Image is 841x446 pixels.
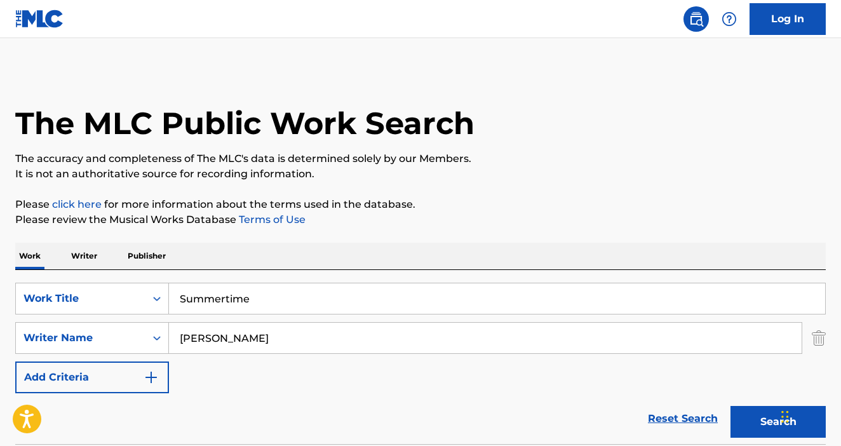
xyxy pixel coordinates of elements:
[15,10,64,28] img: MLC Logo
[683,6,709,32] a: Public Search
[812,322,826,354] img: Delete Criterion
[15,151,826,166] p: The accuracy and completeness of The MLC's data is determined solely by our Members.
[717,6,742,32] div: Help
[15,166,826,182] p: It is not an authoritative source for recording information.
[722,11,737,27] img: help
[144,370,159,385] img: 9d2ae6d4665cec9f34b9.svg
[67,243,101,269] p: Writer
[15,104,474,142] h1: The MLC Public Work Search
[777,385,841,446] iframe: Chat Widget
[15,362,169,393] button: Add Criteria
[124,243,170,269] p: Publisher
[750,3,826,35] a: Log In
[24,291,138,306] div: Work Title
[15,243,44,269] p: Work
[15,283,826,444] form: Search Form
[15,212,826,227] p: Please review the Musical Works Database
[730,406,826,438] button: Search
[24,330,138,346] div: Writer Name
[52,198,102,210] a: click here
[15,197,826,212] p: Please for more information about the terms used in the database.
[236,213,306,226] a: Terms of Use
[781,398,789,436] div: Drag
[689,11,704,27] img: search
[642,405,724,433] a: Reset Search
